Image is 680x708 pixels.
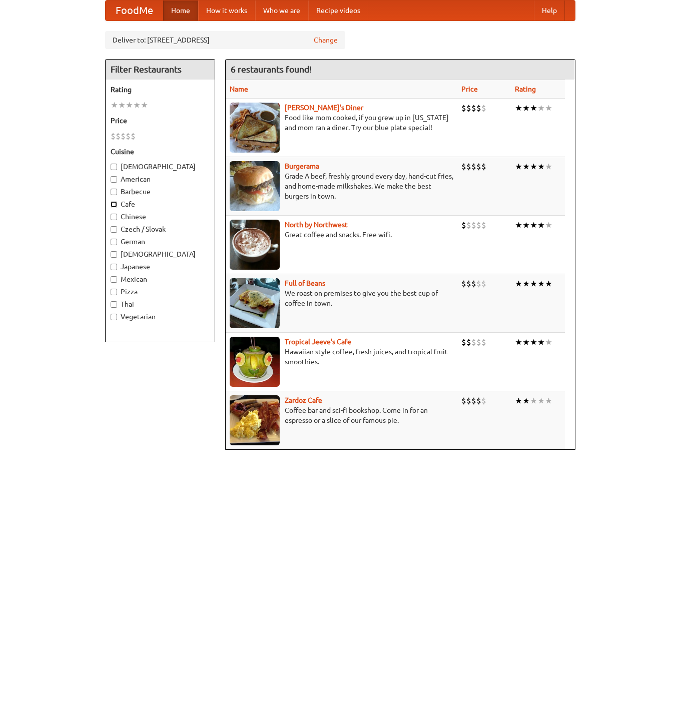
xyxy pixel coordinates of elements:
[530,103,537,114] li: ★
[285,279,325,287] b: Full of Beans
[461,278,466,289] li: $
[141,100,148,111] li: ★
[111,301,117,308] input: Thai
[545,103,552,114] li: ★
[111,187,210,197] label: Barbecue
[111,276,117,283] input: Mexican
[471,395,476,406] li: $
[461,161,466,172] li: $
[476,395,481,406] li: $
[530,337,537,348] li: ★
[285,104,363,112] b: [PERSON_NAME]'s Diner
[534,1,565,21] a: Help
[466,161,471,172] li: $
[163,1,198,21] a: Home
[530,278,537,289] li: ★
[476,337,481,348] li: $
[111,239,117,245] input: German
[545,161,552,172] li: ★
[461,395,466,406] li: $
[285,396,322,404] a: Zardoz Cafe
[111,100,118,111] li: ★
[522,103,530,114] li: ★
[111,249,210,259] label: [DEMOGRAPHIC_DATA]
[230,85,248,93] a: Name
[481,395,486,406] li: $
[230,113,453,133] p: Food like mom cooked, if you grew up in [US_STATE] and mom ran a diner. Try our blue plate special!
[461,103,466,114] li: $
[106,1,163,21] a: FoodMe
[111,189,117,195] input: Barbecue
[111,299,210,309] label: Thai
[111,226,117,233] input: Czech / Slovak
[522,395,530,406] li: ★
[111,224,210,234] label: Czech / Slovak
[126,131,131,142] li: $
[515,161,522,172] li: ★
[285,221,348,229] a: North by Northwest
[111,289,117,295] input: Pizza
[537,103,545,114] li: ★
[111,174,210,184] label: American
[471,220,476,231] li: $
[198,1,255,21] a: How it works
[471,103,476,114] li: $
[111,251,117,258] input: [DEMOGRAPHIC_DATA]
[481,278,486,289] li: $
[111,201,117,208] input: Cafe
[111,264,117,270] input: Japanese
[118,100,126,111] li: ★
[537,278,545,289] li: ★
[230,230,453,240] p: Great coffee and snacks. Free wifi.
[481,220,486,231] li: $
[471,278,476,289] li: $
[116,131,121,142] li: $
[111,314,117,320] input: Vegetarian
[230,288,453,308] p: We roast on premises to give you the best cup of coffee in town.
[522,161,530,172] li: ★
[126,100,133,111] li: ★
[255,1,308,21] a: Who we are
[522,278,530,289] li: ★
[545,337,552,348] li: ★
[230,405,453,425] p: Coffee bar and sci-fi bookshop. Come in for an espresso or a slice of our famous pie.
[105,31,345,49] div: Deliver to: [STREET_ADDRESS]
[522,337,530,348] li: ★
[230,337,280,387] img: jeeves.jpg
[111,147,210,157] h5: Cuisine
[285,338,351,346] a: Tropical Jeeve's Cafe
[285,162,319,170] b: Burgerama
[515,220,522,231] li: ★
[515,395,522,406] li: ★
[230,220,280,270] img: north.jpg
[537,161,545,172] li: ★
[545,395,552,406] li: ★
[530,395,537,406] li: ★
[515,337,522,348] li: ★
[230,161,280,211] img: burgerama.jpg
[481,161,486,172] li: $
[111,162,210,172] label: [DEMOGRAPHIC_DATA]
[461,337,466,348] li: $
[461,220,466,231] li: $
[111,274,210,284] label: Mexican
[545,278,552,289] li: ★
[111,199,210,209] label: Cafe
[133,100,141,111] li: ★
[530,161,537,172] li: ★
[515,278,522,289] li: ★
[111,131,116,142] li: $
[466,337,471,348] li: $
[111,287,210,297] label: Pizza
[530,220,537,231] li: ★
[231,65,312,74] ng-pluralize: 6 restaurants found!
[537,220,545,231] li: ★
[111,312,210,322] label: Vegetarian
[481,337,486,348] li: $
[522,220,530,231] li: ★
[466,103,471,114] li: $
[230,278,280,328] img: beans.jpg
[230,347,453,367] p: Hawaiian style coffee, fresh juices, and tropical fruit smoothies.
